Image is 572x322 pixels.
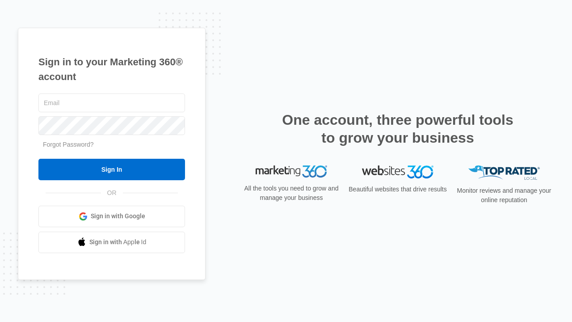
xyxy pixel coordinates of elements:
[89,237,147,247] span: Sign in with Apple Id
[38,159,185,180] input: Sign In
[38,232,185,253] a: Sign in with Apple Id
[468,165,540,180] img: Top Rated Local
[454,186,554,205] p: Monitor reviews and manage your online reputation
[38,93,185,112] input: Email
[348,185,448,194] p: Beautiful websites that drive results
[279,111,516,147] h2: One account, three powerful tools to grow your business
[101,188,123,198] span: OR
[43,141,94,148] a: Forgot Password?
[38,206,185,227] a: Sign in with Google
[362,165,433,178] img: Websites 360
[256,165,327,178] img: Marketing 360
[38,55,185,84] h1: Sign in to your Marketing 360® account
[241,184,341,203] p: All the tools you need to grow and manage your business
[91,212,145,221] span: Sign in with Google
